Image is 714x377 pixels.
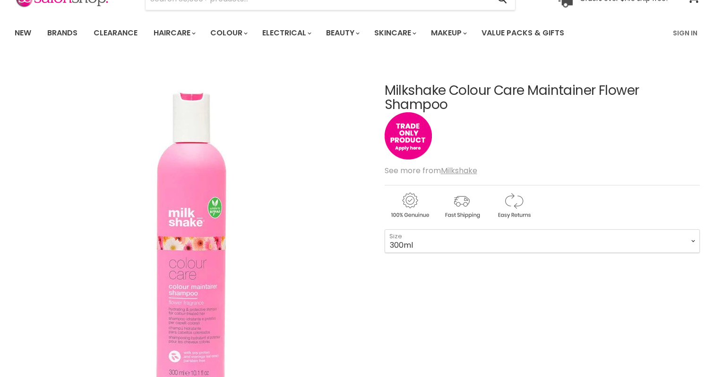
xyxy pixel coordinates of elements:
[367,23,422,43] a: Skincare
[474,23,571,43] a: Value Packs & Gifts
[385,165,477,176] span: See more from
[319,23,365,43] a: Beauty
[441,165,477,176] a: Milkshake
[86,23,145,43] a: Clearance
[8,19,619,47] ul: Main menu
[385,191,435,220] img: genuine.gif
[255,23,317,43] a: Electrical
[40,23,85,43] a: Brands
[8,23,38,43] a: New
[667,23,703,43] a: Sign In
[437,191,487,220] img: shipping.gif
[3,19,712,47] nav: Main
[385,84,700,113] h1: Milkshake Colour Care Maintainer Flower Shampoo
[203,23,253,43] a: Colour
[424,23,473,43] a: Makeup
[385,112,432,159] img: tradeonly_small.jpg
[146,23,201,43] a: Haircare
[489,191,539,220] img: returns.gif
